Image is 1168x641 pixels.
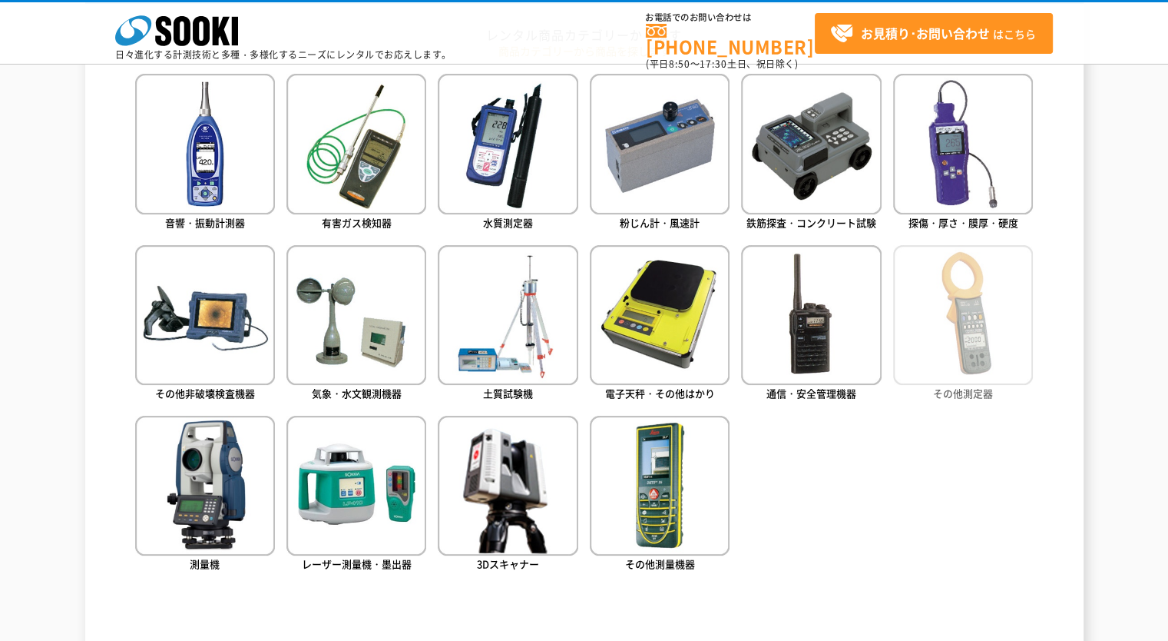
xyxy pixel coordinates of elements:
img: その他測量機器 [590,416,730,556]
a: 粉じん計・風速計 [590,74,730,233]
img: その他非破壊検査機器 [135,245,275,385]
a: その他測定器 [893,245,1033,404]
span: はこちら [830,22,1036,45]
a: 気象・水文観測機器 [286,245,426,404]
span: お電話でのお問い合わせは [646,13,815,22]
a: その他非破壊検査機器 [135,245,275,404]
a: 探傷・厚さ・膜厚・硬度 [893,74,1033,233]
span: 17:30 [700,57,727,71]
a: 水質測定器 [438,74,577,233]
img: 探傷・厚さ・膜厚・硬度 [893,74,1033,214]
span: 電子天秤・その他はかり [605,386,715,400]
span: 音響・振動計測器 [165,215,245,230]
a: 電子天秤・その他はかり [590,245,730,404]
a: 測量機 [135,416,275,575]
p: 日々進化する計測技術と多種・多様化するニーズにレンタルでお応えします。 [115,50,452,59]
img: 3Dスキャナー [438,416,577,556]
span: 土質試験機 [483,386,533,400]
img: レーザー測量機・墨出器 [286,416,426,556]
img: 気象・水文観測機器 [286,245,426,385]
span: 8:50 [669,57,690,71]
img: 粉じん計・風速計 [590,74,730,214]
img: 電子天秤・その他はかり [590,245,730,385]
span: 粉じん計・風速計 [620,215,700,230]
a: 鉄筋探査・コンクリート試験 [741,74,881,233]
a: [PHONE_NUMBER] [646,24,815,55]
span: 気象・水文観測機器 [312,386,402,400]
span: 3Dスキャナー [477,556,539,571]
img: 鉄筋探査・コンクリート試験 [741,74,881,214]
img: その他測定器 [893,245,1033,385]
span: その他測定器 [933,386,993,400]
a: レーザー測量機・墨出器 [286,416,426,575]
img: 土質試験機 [438,245,577,385]
a: その他測量機器 [590,416,730,575]
img: 測量機 [135,416,275,556]
a: 3Dスキャナー [438,416,577,575]
a: 土質試験機 [438,245,577,404]
strong: お見積り･お問い合わせ [861,24,990,42]
img: 音響・振動計測器 [135,74,275,214]
span: 測量機 [190,556,220,571]
span: 有害ガス検知器 [322,215,392,230]
img: 水質測定器 [438,74,577,214]
span: 探傷・厚さ・膜厚・硬度 [908,215,1018,230]
a: 有害ガス検知器 [286,74,426,233]
a: 音響・振動計測器 [135,74,275,233]
img: 有害ガス検知器 [286,74,426,214]
span: 鉄筋探査・コンクリート試験 [746,215,876,230]
span: 通信・安全管理機器 [766,386,856,400]
span: 水質測定器 [483,215,533,230]
img: 通信・安全管理機器 [741,245,881,385]
a: お見積り･お問い合わせはこちら [815,13,1053,54]
a: 通信・安全管理機器 [741,245,881,404]
span: (平日 ～ 土日、祝日除く) [646,57,798,71]
span: その他測量機器 [625,556,695,571]
span: その他非破壊検査機器 [155,386,255,400]
span: レーザー測量機・墨出器 [302,556,412,571]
